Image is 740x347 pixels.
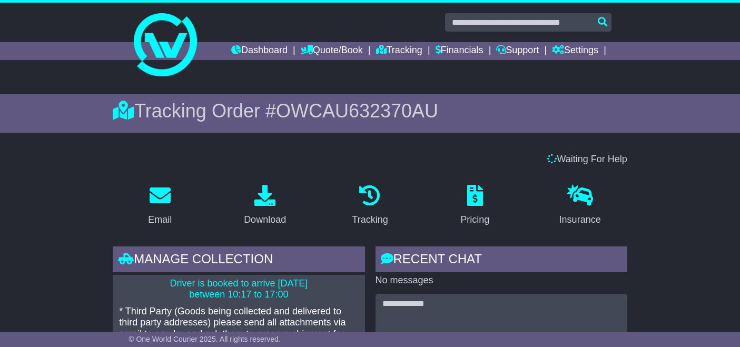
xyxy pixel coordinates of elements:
[119,278,358,301] p: Driver is booked to arrive [DATE] between 10:17 to 17:00
[559,213,601,227] div: Insurance
[141,181,179,231] a: Email
[552,181,608,231] a: Insurance
[129,335,281,343] span: © One World Courier 2025. All rights reserved.
[352,213,388,227] div: Tracking
[453,181,496,231] a: Pricing
[231,42,288,60] a: Dashboard
[345,181,394,231] a: Tracking
[436,42,484,60] a: Financials
[301,42,363,60] a: Quote/Book
[460,213,489,227] div: Pricing
[113,246,364,275] div: Manage collection
[244,213,286,227] div: Download
[376,42,422,60] a: Tracking
[552,42,598,60] a: Settings
[276,100,438,122] span: OWCAU632370AU
[107,154,633,165] div: Waiting For Help
[113,100,627,122] div: Tracking Order #
[148,213,172,227] div: Email
[496,42,539,60] a: Support
[376,246,627,275] div: RECENT CHAT
[237,181,293,231] a: Download
[376,275,627,286] p: No messages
